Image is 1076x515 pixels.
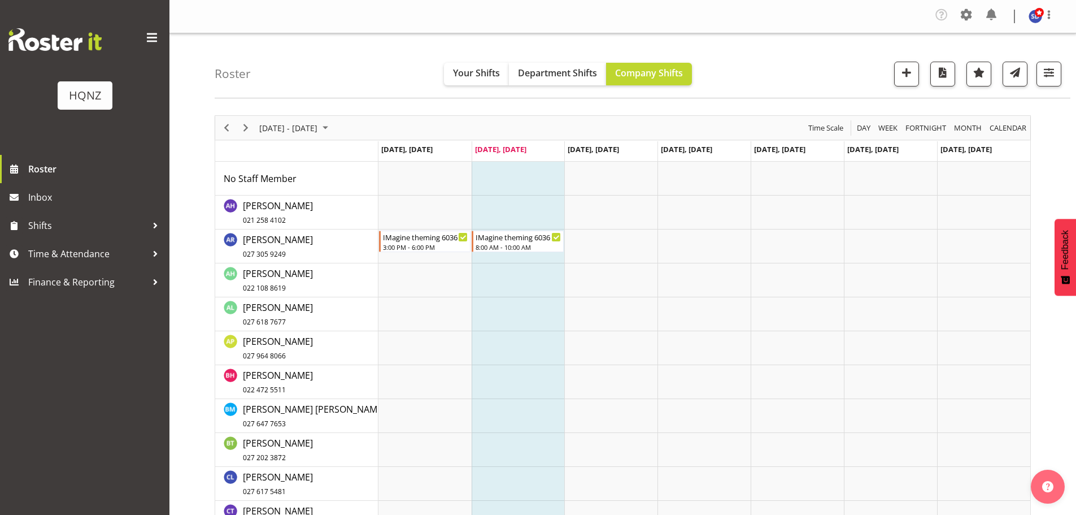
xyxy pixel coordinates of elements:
span: 022 472 5511 [243,385,286,395]
div: IMagine theming 6036 - $30/hour [383,231,468,243]
div: Previous [217,116,236,140]
button: Timeline Week [877,121,900,135]
span: [PERSON_NAME] [243,267,313,293]
button: Filter Shifts [1036,62,1061,86]
td: Amanda Horan resource [215,263,378,297]
span: [PERSON_NAME] [243,369,313,395]
span: [PERSON_NAME] [243,200,313,226]
img: Rosterit website logo [8,28,102,51]
span: [PERSON_NAME] [243,437,313,463]
span: Fortnight [904,121,947,135]
span: 027 647 7653 [243,419,286,429]
td: Bayley McDonald resource [215,399,378,433]
td: No Staff Member resource [215,162,378,196]
span: [DATE], [DATE] [475,144,526,154]
span: Day [856,121,872,135]
span: [PERSON_NAME] [243,233,313,259]
span: [DATE], [DATE] [754,144,805,154]
span: Shifts [28,217,147,234]
span: Department Shifts [518,67,597,79]
td: Barbara Hillcoat resource [215,365,378,399]
button: Company Shifts [606,63,692,85]
span: [PERSON_NAME] [243,335,313,361]
span: [DATE], [DATE] [940,144,992,154]
button: Timeline Month [952,121,984,135]
div: 8:00 AM - 10:00 AM [476,243,561,252]
span: [DATE], [DATE] [847,144,899,154]
button: Add a new shift [894,62,919,86]
span: [DATE], [DATE] [661,144,712,154]
span: [PERSON_NAME] [243,471,313,497]
div: Alex Romanytchev"s event - IMagine theming 6036 - $30/hour Begin From Friday, September 5, 2025 a... [472,231,564,252]
a: [PERSON_NAME]027 618 7677 [243,301,313,328]
a: No Staff Member [224,172,297,185]
span: [DATE] - [DATE] [258,121,319,135]
span: 027 202 3872 [243,453,286,462]
span: calendar [988,121,1027,135]
button: Next [238,121,254,135]
img: simone-dekker10433.jpg [1029,10,1042,23]
button: Fortnight [904,121,948,135]
a: [PERSON_NAME]027 202 3872 [243,436,313,464]
span: 021 258 4102 [243,215,286,225]
div: Next [236,116,255,140]
button: Time Scale [807,121,846,135]
td: Anthony Paul Mitchell resource [215,331,378,365]
button: Highlight an important date within the roster. [966,62,991,86]
span: [PERSON_NAME] [PERSON_NAME] [243,403,385,429]
span: Feedback [1060,230,1070,270]
div: HQNZ [69,87,101,104]
a: [PERSON_NAME]027 305 9249 [243,233,313,260]
span: [PERSON_NAME] [243,301,313,327]
button: Send a list of all shifts for the selected filtered period to all rostered employees. [1003,62,1027,86]
div: Alex Romanytchev"s event - IMagine theming 6036 - $30/hour Begin From Thursday, September 4, 2025... [379,231,471,252]
a: [PERSON_NAME]022 108 8619 [243,267,313,294]
span: Company Shifts [615,67,683,79]
td: Alex Romanytchev resource [215,230,378,263]
button: Month [988,121,1029,135]
button: Timeline Day [855,121,873,135]
td: Ana Ledesma resource [215,297,378,331]
span: [DATE], [DATE] [568,144,619,154]
span: Time Scale [807,121,844,135]
span: Roster [28,161,164,178]
button: Previous [219,121,234,135]
button: Your Shifts [444,63,509,85]
span: Finance & Reporting [28,274,147,291]
td: Alanna Haysmith resource [215,196,378,230]
a: [PERSON_NAME] [PERSON_NAME]027 647 7653 [243,403,385,430]
img: help-xxl-2.png [1042,481,1053,492]
h4: Roster [215,67,251,80]
div: 3:00 PM - 6:00 PM [383,243,468,252]
span: 027 305 9249 [243,249,286,259]
a: [PERSON_NAME]027 964 8066 [243,335,313,362]
span: 022 108 8619 [243,283,286,293]
a: [PERSON_NAME]022 472 5511 [243,369,313,396]
span: [DATE], [DATE] [381,144,433,154]
span: 027 617 5481 [243,487,286,496]
span: 027 618 7677 [243,317,286,327]
a: [PERSON_NAME]027 617 5481 [243,470,313,497]
button: Department Shifts [509,63,606,85]
td: Ben Traill resource [215,433,378,467]
span: Inbox [28,189,164,206]
button: Feedback - Show survey [1055,219,1076,296]
div: IMagine theming 6036 - $30/hour [476,231,561,243]
span: Week [877,121,899,135]
button: September 04 - 10, 2025 [258,121,333,135]
button: Download a PDF of the roster according to the set date range. [930,62,955,86]
span: Month [953,121,983,135]
a: [PERSON_NAME]021 258 4102 [243,199,313,226]
span: 027 964 8066 [243,351,286,361]
span: Your Shifts [453,67,500,79]
td: Carlos La Sala resource [215,467,378,501]
span: Time & Attendance [28,245,147,262]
